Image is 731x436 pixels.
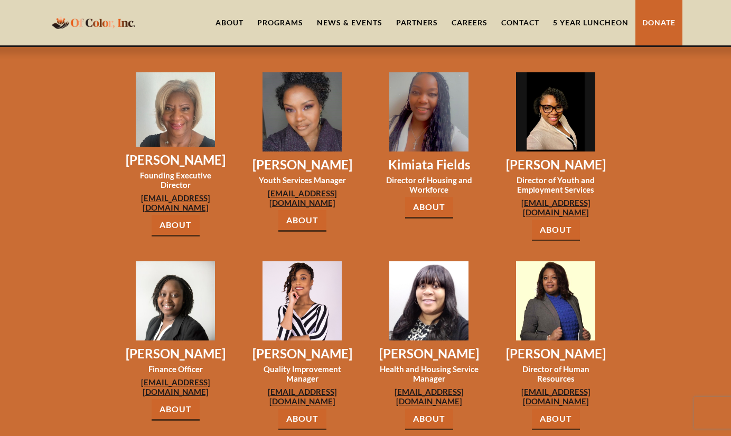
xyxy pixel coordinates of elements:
[49,10,138,35] a: home
[124,346,227,362] h3: [PERSON_NAME]
[504,198,607,217] a: [EMAIL_ADDRESS][DOMAIN_NAME]
[405,409,453,430] a: About
[504,364,607,383] h3: Director of Human Resources
[504,346,607,362] h3: [PERSON_NAME]
[504,157,607,173] h3: [PERSON_NAME]
[124,364,227,374] h3: Finance Officer
[251,157,353,173] h3: [PERSON_NAME]
[405,197,453,219] a: About
[504,387,607,406] a: [EMAIL_ADDRESS][DOMAIN_NAME]
[378,157,480,173] h3: Kimiata Fields
[152,215,200,236] a: About
[152,399,200,421] a: About
[378,364,480,383] h3: Health and Housing Service Manager
[378,175,480,194] h3: Director of Housing and Workforce
[124,377,227,396] a: [EMAIL_ADDRESS][DOMAIN_NAME]
[532,409,580,430] a: About
[251,175,353,185] h3: Youth Services Manager
[251,387,353,406] a: [EMAIL_ADDRESS][DOMAIN_NAME]
[378,387,480,406] a: [EMAIL_ADDRESS][DOMAIN_NAME]
[124,170,227,189] h3: Founding Executive Director
[251,364,353,383] h3: Quality Improvement Manager
[257,17,303,28] div: Programs
[378,346,480,362] h3: [PERSON_NAME]
[251,346,353,362] h3: [PERSON_NAME]
[278,210,326,232] a: About
[124,152,227,168] h3: [PERSON_NAME]
[251,188,353,207] a: [EMAIL_ADDRESS][DOMAIN_NAME]
[504,175,607,194] h3: Director of Youth and Employment Services
[278,409,326,430] a: About
[532,220,580,241] a: About
[124,193,227,212] a: [EMAIL_ADDRESS][DOMAIN_NAME]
